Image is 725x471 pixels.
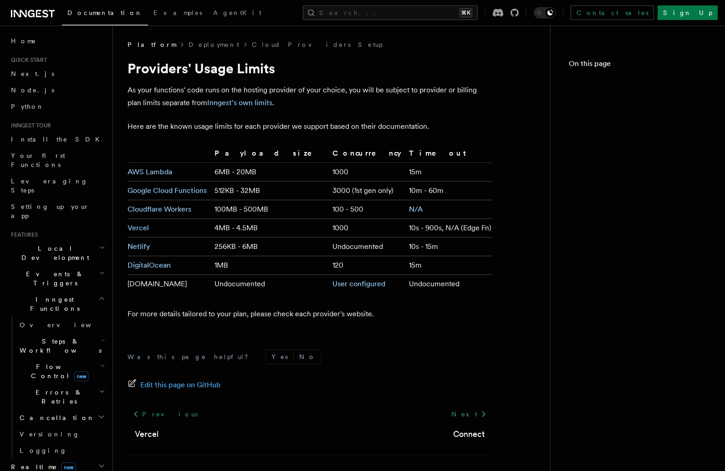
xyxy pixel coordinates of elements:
span: Versioning [20,430,80,438]
div: Inngest Functions [7,317,107,459]
a: Node.js [7,82,107,98]
span: AgentKit [213,9,261,16]
th: Payload size [211,147,329,163]
span: Inngest tour [7,122,51,129]
span: Setting up your app [11,203,89,219]
a: Inngest's own limits [207,98,272,107]
span: Features [7,231,38,238]
button: No [294,350,321,364]
td: 15m [405,256,492,275]
span: Leveraging Steps [11,177,88,194]
p: Here are the known usage limits for each provider we support based on their documentation. [128,120,492,133]
span: Providers' Usage Limits [572,76,707,95]
button: Yes [266,350,293,364]
a: Edit this page on GitHub [128,379,221,391]
span: Documentation [67,9,143,16]
td: 512KB - 32MB [211,182,329,200]
span: Logging [20,447,67,454]
button: Local Development [7,240,107,266]
button: Steps & Workflows [16,333,107,359]
kbd: ⌘K [460,8,472,17]
button: Events & Triggers [7,266,107,291]
td: 6MB - 20MB [211,163,329,182]
a: Vercel [135,428,158,441]
td: Undocumented [329,238,405,256]
span: Node.js [11,86,54,94]
td: 1000 [329,163,405,182]
span: Events & Triggers [7,269,99,288]
a: AWS Lambda [128,167,172,176]
span: Python [11,103,44,110]
span: Local Development [7,244,99,262]
button: Cancellation [16,410,107,426]
a: Vercel [128,223,149,232]
td: 1MB [211,256,329,275]
a: Versioning [16,426,107,442]
td: Undocumented [211,275,329,294]
a: Your first Functions [7,147,107,173]
h1: Providers' Usage Limits [128,60,492,76]
th: Concurrency [329,147,405,163]
span: Edit this page on GitHub [140,379,221,391]
span: Install the SDK [11,136,105,143]
button: Search...⌘K [303,5,478,20]
a: Deployment [189,40,239,49]
td: 100MB - 500MB [211,200,329,219]
a: DigitalOcean [128,261,171,269]
td: 3000 (1st gen only) [329,182,405,200]
button: Errors & Retries [16,384,107,410]
button: Toggle dark mode [534,7,556,18]
p: Was this page helpful? [128,352,255,361]
span: Your first Functions [11,152,65,168]
a: Previous [128,406,203,422]
span: Inngest Functions [7,295,98,313]
a: Leveraging Steps [7,173,107,198]
a: Documentation [62,3,148,25]
p: As your functions' code runs on the hosting provider of your choice, you will be subject to provi... [128,84,492,109]
a: Connect [453,428,485,441]
a: Logging [16,442,107,459]
a: Setting up your app [7,198,107,224]
a: Next.js [7,66,107,82]
a: Home [7,33,107,49]
span: Next.js [11,70,54,77]
td: [DOMAIN_NAME] [128,275,211,294]
a: Python [7,98,107,115]
a: N/A [409,205,423,213]
span: new [74,371,89,381]
td: 100 - 500 [329,200,405,219]
button: Flow Controlnew [16,359,107,384]
a: User configured [332,279,385,288]
span: Overview [20,321,113,329]
p: For more details tailored to your plan, please check each provider's website. [128,308,492,320]
span: Quick start [7,56,47,64]
span: Platform [128,40,176,49]
button: Inngest Functions [7,291,107,317]
td: 10m - 60m [405,182,492,200]
a: Cloudflare Workers [128,205,191,213]
span: Errors & Retries [16,388,99,406]
td: 1000 [329,219,405,238]
td: 4MB - 4.5MB [211,219,329,238]
td: Undocumented [405,275,492,294]
a: Next [446,406,492,422]
a: Sign Up [658,5,718,20]
span: Flow Control [16,362,100,380]
h4: On this page [569,58,707,73]
span: Steps & Workflows [16,337,102,355]
td: 15m [405,163,492,182]
span: Home [11,36,36,46]
a: AgentKit [208,3,267,25]
span: Examples [153,9,202,16]
a: Netlify [128,242,150,251]
a: Contact sales [571,5,654,20]
a: Examples [148,3,208,25]
a: Overview [16,317,107,333]
td: 256KB - 6MB [211,238,329,256]
a: Cloud Providers Setup [252,40,383,49]
a: Google Cloud Functions [128,186,207,195]
td: 120 [329,256,405,275]
a: Install the SDK [7,131,107,147]
td: 10s - 15m [405,238,492,256]
td: 10s - 900s, N/A (Edge Fn) [405,219,492,238]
